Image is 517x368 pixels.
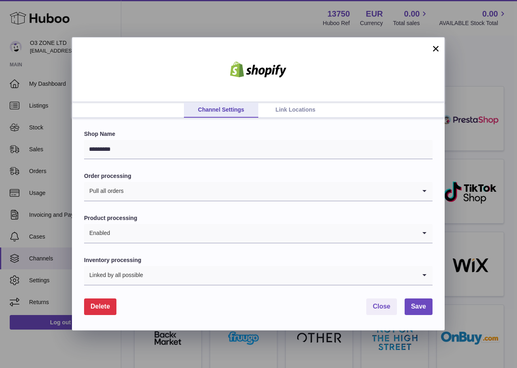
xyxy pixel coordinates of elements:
[184,102,258,118] a: Channel Settings
[84,224,433,243] div: Search for option
[84,298,116,315] button: Delete
[405,298,433,315] button: Save
[110,224,416,243] input: Search for option
[84,182,124,201] span: Pull all orders
[411,303,426,310] span: Save
[224,61,293,78] img: shopify
[84,266,143,285] span: Linked by all possible
[366,298,397,315] button: Close
[84,214,433,222] label: Product processing
[124,182,416,201] input: Search for option
[258,102,333,118] a: Link Locations
[91,303,110,310] span: Delete
[373,303,390,310] span: Close
[84,224,110,243] span: Enabled
[84,130,433,138] label: Shop Name
[84,266,433,286] div: Search for option
[84,256,433,264] label: Inventory processing
[143,266,416,285] input: Search for option
[431,44,441,53] button: ×
[84,182,433,201] div: Search for option
[84,172,433,180] label: Order processing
